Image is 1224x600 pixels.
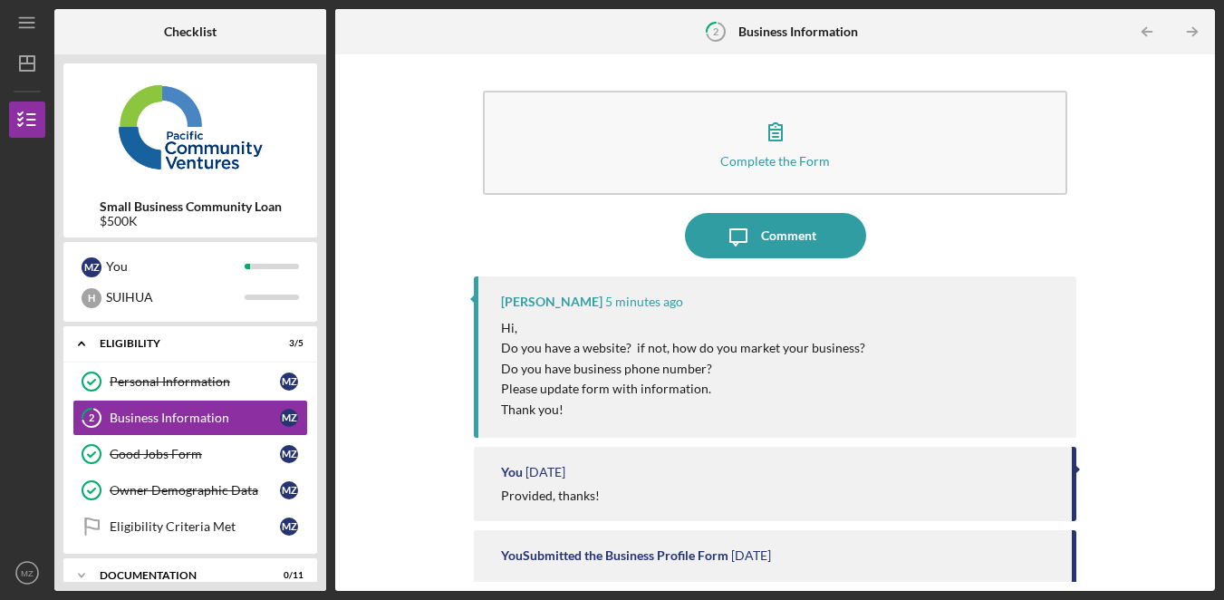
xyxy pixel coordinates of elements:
div: Complete the Form [720,154,830,168]
img: Product logo [63,73,317,181]
div: H [82,288,101,308]
a: 2Business InformationMZ [72,400,308,436]
div: Owner Demographic Data [110,483,280,498]
div: M Z [280,518,298,536]
a: Personal InformationMZ [72,363,308,400]
p: Do you have business phone number? [501,359,865,379]
button: Comment [685,213,866,258]
div: SUIHUA [106,282,245,313]
a: Eligibility Criteria MetMZ [72,508,308,545]
div: Documentation [100,570,258,581]
div: M Z [280,409,298,427]
div: M Z [82,257,101,277]
div: M Z [280,373,298,391]
div: You Submitted the Business Profile Form [501,548,728,563]
p: Please update form with information. [501,379,865,399]
div: 3 / 5 [271,338,304,349]
div: Eligibility [100,338,258,349]
div: Business Information [110,411,280,425]
time: 2025-08-21 23:29 [605,295,683,309]
tspan: 2 [713,25,718,37]
time: 2025-08-19 19:29 [731,548,771,563]
b: Checklist [164,24,217,39]
a: Owner Demographic DataMZ [72,472,308,508]
button: Complete the Form [483,91,1068,195]
div: You [501,465,523,479]
p: Do you have a website? if not, how do you market your business? [501,338,865,358]
div: 0 / 11 [271,570,304,581]
button: MZ [9,555,45,591]
p: Thank you! [501,400,865,420]
div: Comment [761,213,816,258]
div: M Z [280,481,298,499]
div: Good Jobs Form [110,447,280,461]
div: You [106,251,245,282]
b: Small Business Community Loan [100,199,282,214]
div: Personal Information [110,374,280,389]
time: 2025-08-19 19:29 [525,465,565,479]
p: Hi, [501,318,865,338]
div: Eligibility Criteria Met [110,519,280,534]
div: $500K [100,214,282,228]
tspan: 2 [89,412,94,424]
text: MZ [21,568,34,578]
div: [PERSON_NAME] [501,295,602,309]
div: Provided, thanks! [501,489,600,503]
div: M Z [280,445,298,463]
a: Good Jobs FormMZ [72,436,308,472]
b: Business Information [738,24,858,39]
